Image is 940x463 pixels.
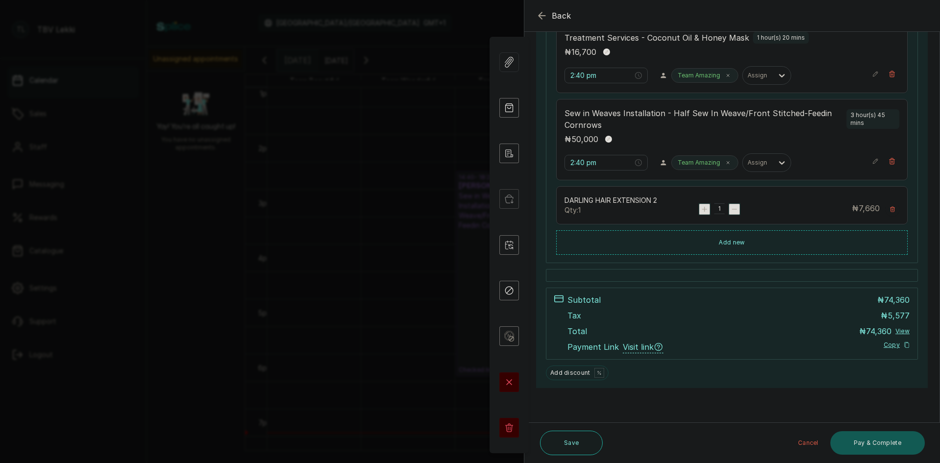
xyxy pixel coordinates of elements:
button: Add new [556,230,908,255]
p: 1 [718,205,721,213]
p: Qty: 1 [564,205,699,215]
p: ₦ [881,310,910,321]
p: ₦ [564,133,598,145]
span: Payment Link [567,341,619,353]
p: 1 hour(s) 20 mins [757,34,805,42]
p: Subtotal [567,294,601,306]
button: Pay & Complete [830,431,925,455]
p: ₦ [859,325,892,337]
button: Back [536,10,571,22]
button: Copy [884,341,910,349]
p: Total [567,325,587,337]
span: 7,660 [859,203,880,213]
p: Team Amazing [678,72,720,79]
p: ₦ [852,202,880,216]
button: Save [540,431,603,455]
button: View [895,327,910,335]
span: 50,000 [571,134,598,144]
span: 74,360 [866,326,892,336]
p: 3 hour(s) 45 mins [850,111,895,127]
button: Add discount [546,366,609,380]
span: 5,577 [888,311,910,320]
span: 74,360 [884,295,910,305]
p: DARLING HAIR EXTENSION 2 [564,195,699,205]
input: Select time [570,157,633,168]
p: Treatment Services - Coconut Oil & Honey Mask [564,32,749,44]
p: ₦ [877,294,910,306]
p: Tax [567,310,581,321]
p: Team Amazing [678,159,720,167]
span: 16,700 [571,47,596,57]
p: ₦ [564,46,596,58]
span: Visit link [623,341,663,353]
button: Cancel [790,431,826,455]
input: Select time [570,70,633,81]
p: Sew in Weaves Installation - Half Sew In Weave/Front Stitched-Feedin Cornrows [564,107,843,131]
span: Back [552,10,571,22]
